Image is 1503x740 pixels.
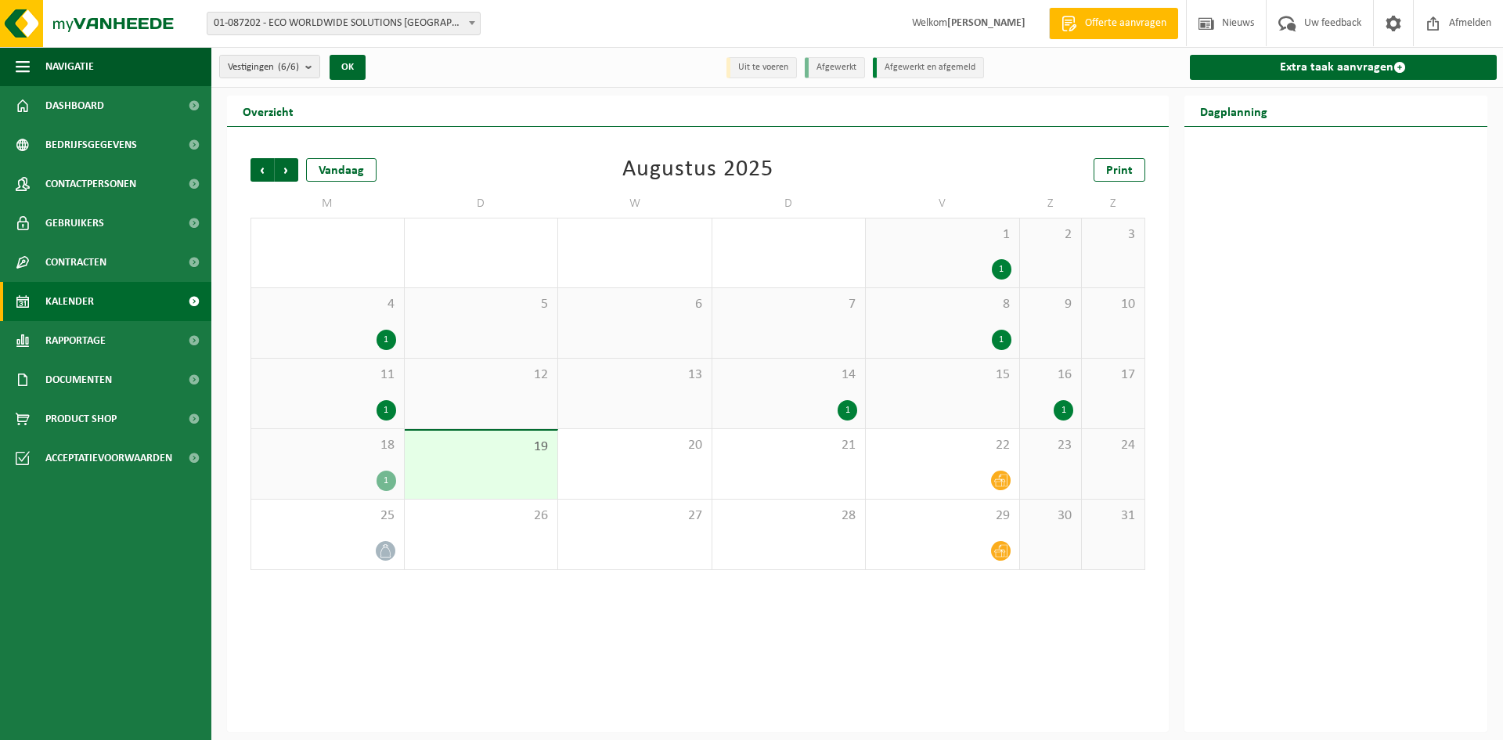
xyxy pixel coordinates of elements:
span: 26 [413,507,550,525]
td: V [866,190,1020,218]
span: 01-087202 - ECO WORLDWIDE SOLUTIONS NV - ANTWERPEN [207,12,481,35]
span: Contactpersonen [45,164,136,204]
a: Offerte aanvragen [1049,8,1178,39]
span: Gebruikers [45,204,104,243]
span: 28 [720,507,858,525]
span: 23 [1028,437,1074,454]
span: Contracten [45,243,106,282]
span: Volgende [275,158,298,182]
span: 25 [259,507,396,525]
span: 11 [259,366,396,384]
div: 1 [377,400,396,421]
span: 9 [1028,296,1074,313]
a: Extra taak aanvragen [1190,55,1498,80]
li: Afgewerkt [805,57,865,78]
td: M [250,190,405,218]
span: 21 [720,437,858,454]
div: 1 [377,471,396,491]
span: Vestigingen [228,56,299,79]
span: 29 [874,507,1011,525]
div: 1 [992,259,1011,280]
span: Print [1106,164,1133,177]
span: 20 [566,437,704,454]
td: D [405,190,559,218]
span: 14 [720,366,858,384]
td: Z [1020,190,1083,218]
span: 18 [259,437,396,454]
span: Bedrijfsgegevens [45,125,137,164]
span: 6 [566,296,704,313]
h2: Overzicht [227,96,309,126]
a: Print [1094,158,1145,182]
li: Afgewerkt en afgemeld [873,57,984,78]
span: 22 [874,437,1011,454]
div: 1 [838,400,857,421]
span: Vorige [250,158,274,182]
div: Augustus 2025 [622,158,773,182]
span: 3 [1090,226,1136,244]
count: (6/6) [278,62,299,72]
span: 30 [1028,507,1074,525]
span: 16 [1028,366,1074,384]
span: 19 [413,439,550,456]
span: 1 [874,226,1011,244]
div: Vandaag [306,158,377,182]
h2: Dagplanning [1184,96,1283,126]
span: 31 [1090,507,1136,525]
span: 10 [1090,296,1136,313]
span: Product Shop [45,399,117,439]
div: 1 [377,330,396,350]
span: Offerte aanvragen [1081,16,1170,31]
div: 1 [992,330,1011,350]
button: Vestigingen(6/6) [219,55,320,78]
span: Navigatie [45,47,94,86]
span: 15 [874,366,1011,384]
span: 2 [1028,226,1074,244]
span: 01-087202 - ECO WORLDWIDE SOLUTIONS NV - ANTWERPEN [207,13,480,34]
strong: [PERSON_NAME] [947,17,1025,29]
td: Z [1082,190,1144,218]
span: 7 [720,296,858,313]
span: Dashboard [45,86,104,125]
span: 17 [1090,366,1136,384]
li: Uit te voeren [726,57,797,78]
span: 24 [1090,437,1136,454]
span: 4 [259,296,396,313]
span: 12 [413,366,550,384]
span: 27 [566,507,704,525]
span: 5 [413,296,550,313]
span: 8 [874,296,1011,313]
div: 1 [1054,400,1073,421]
span: Documenten [45,360,112,399]
span: Acceptatievoorwaarden [45,439,172,478]
td: W [558,190,712,218]
td: D [712,190,867,218]
span: Rapportage [45,321,106,360]
span: 13 [566,366,704,384]
span: Kalender [45,282,94,321]
button: OK [330,55,366,80]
